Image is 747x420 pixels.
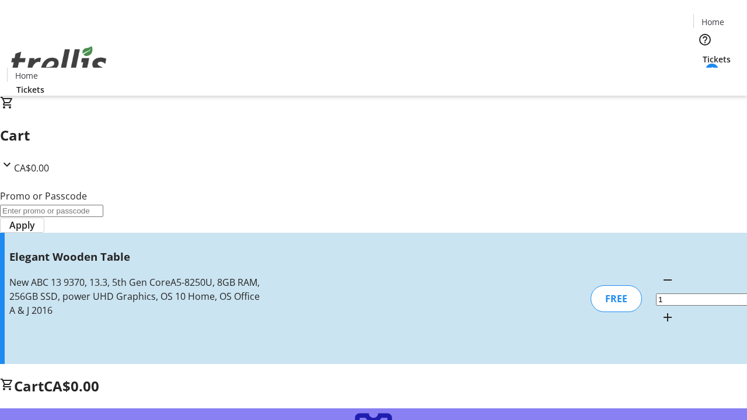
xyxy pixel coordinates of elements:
a: Tickets [693,53,740,65]
span: CA$0.00 [44,376,99,395]
div: FREE [591,285,642,312]
a: Tickets [7,83,54,96]
span: Home [15,69,38,82]
h3: Elegant Wooden Table [9,249,264,265]
button: Help [693,28,717,51]
span: CA$0.00 [14,162,49,174]
span: Apply [9,218,35,232]
span: Tickets [16,83,44,96]
a: Home [694,16,731,28]
div: New ABC 13 9370, 13.3, 5th Gen CoreA5-8250U, 8GB RAM, 256GB SSD, power UHD Graphics, OS 10 Home, ... [9,275,264,317]
button: Decrement by one [656,268,679,292]
span: Tickets [703,53,731,65]
span: Home [701,16,724,28]
button: Cart [693,65,717,89]
a: Home [8,69,45,82]
button: Increment by one [656,306,679,329]
img: Orient E2E Organization KvdNOVyq9U's Logo [7,33,111,92]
